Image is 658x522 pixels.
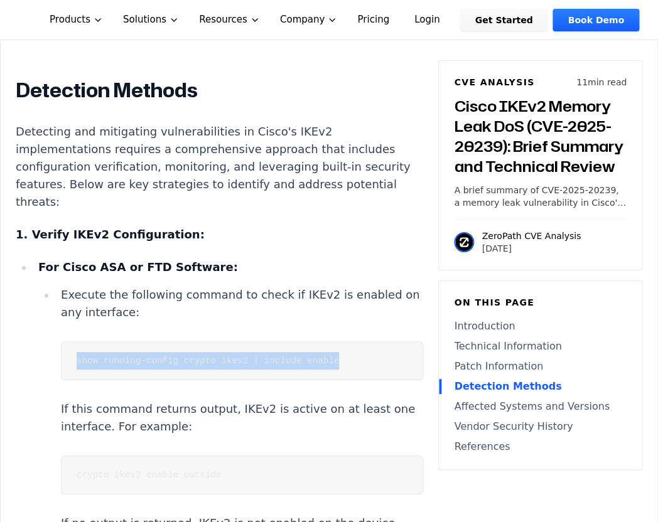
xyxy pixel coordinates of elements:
[77,470,221,480] code: crypto ikev2 enable outside
[460,9,548,31] a: Get Started
[454,319,627,334] a: Introduction
[454,76,534,88] h6: CVE Analysis
[482,230,581,242] p: ZeroPath CVE Analysis
[454,296,627,309] h6: On this page
[482,242,581,255] p: [DATE]
[399,9,455,31] a: Login
[454,339,627,354] a: Technical Information
[16,78,423,103] h2: Detection Methods
[553,9,639,31] a: Book Demo
[454,184,627,209] p: A brief summary of CVE-2025-20239, a memory leak vulnerability in Cisco's IKEv2 implementation af...
[454,419,627,434] a: Vendor Security History
[61,286,423,321] p: Execute the following command to check if IKEv2 is enabled on any interface:
[454,439,627,454] a: References
[454,232,474,252] img: ZeroPath CVE Analysis
[454,359,627,374] a: Patch Information
[454,96,627,176] h3: Cisco IKEv2 Memory Leak DoS (CVE-2025-20239): Brief Summary and Technical Review
[77,356,339,366] code: show running-config crypto ikev2 | include enable
[61,400,423,435] p: If this command returns output, IKEv2 is active on at least one interface. For example:
[16,123,423,211] p: Detecting and mitigating vulnerabilities in Cisco's IKEv2 implementations requires a comprehensiv...
[38,260,238,274] strong: For Cisco ASA or FTD Software:
[454,379,627,394] a: Detection Methods
[16,228,205,241] strong: 1. Verify IKEv2 Configuration:
[576,76,627,88] p: 11 min read
[454,399,627,414] a: Affected Systems and Versions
